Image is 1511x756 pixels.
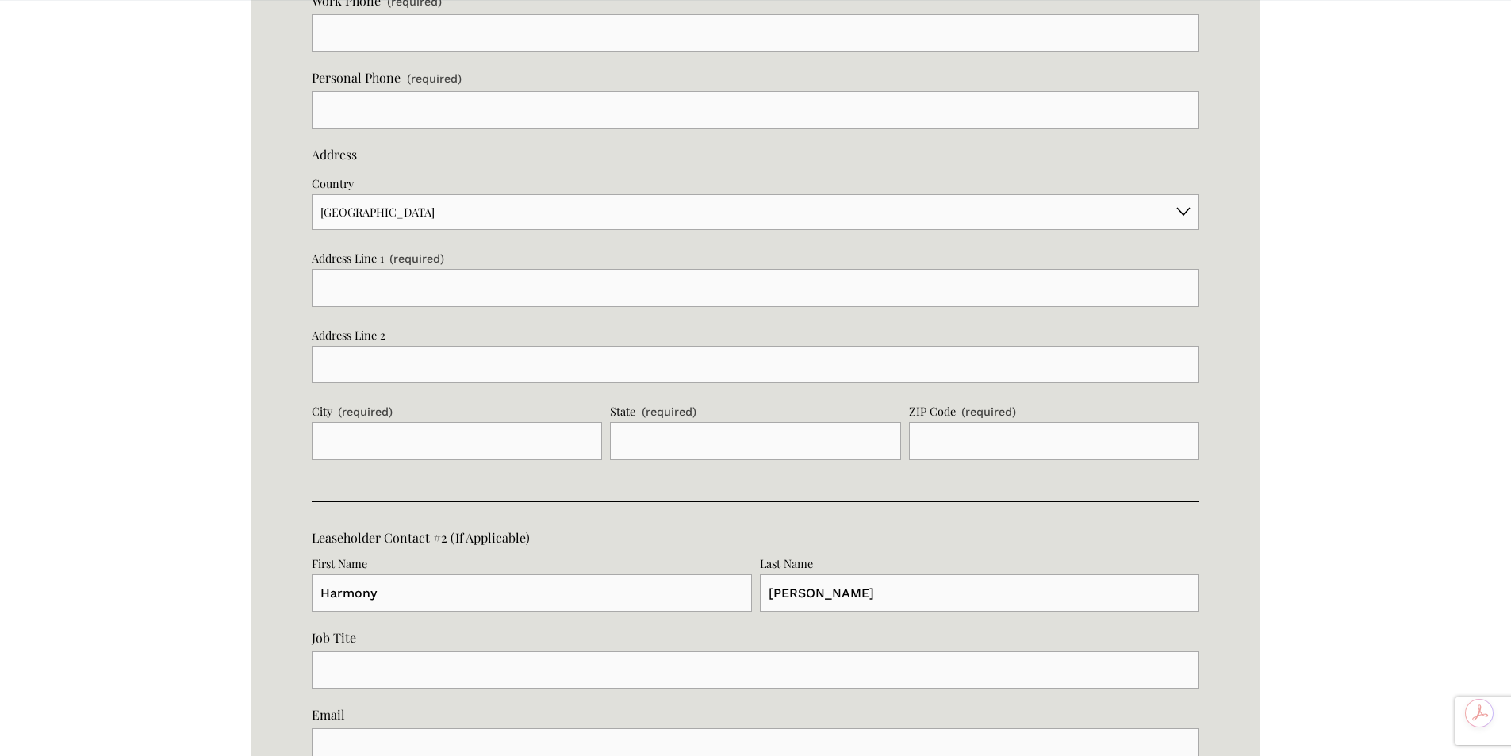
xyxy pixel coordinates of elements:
input: City [312,422,602,460]
div: Last Name [760,555,1200,574]
div: Country [312,171,1199,194]
span: Address [312,144,357,165]
span: Job Tite [312,627,356,648]
div: First Name [312,555,752,574]
div: Address Line 1 [312,249,1199,269]
input: Address Line 2 [312,346,1199,384]
span: (required) [389,253,444,264]
div: City [312,402,602,422]
select: Country [312,194,1199,230]
span: Email [312,704,345,725]
input: ZIP Code [909,422,1199,460]
input: State [610,422,900,460]
span: (required) [961,406,1016,417]
div: Address Line 2 [312,326,1199,346]
div: State [610,402,900,422]
div: ZIP Code [909,402,1199,422]
span: (required) [338,406,393,417]
span: Personal Phone [312,67,401,88]
span: (required) [642,406,696,417]
input: Address Line 1 [312,269,1199,307]
span: (required) [407,73,462,84]
span: Leaseholder Contact #2 (If Applicable) [312,528,530,548]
